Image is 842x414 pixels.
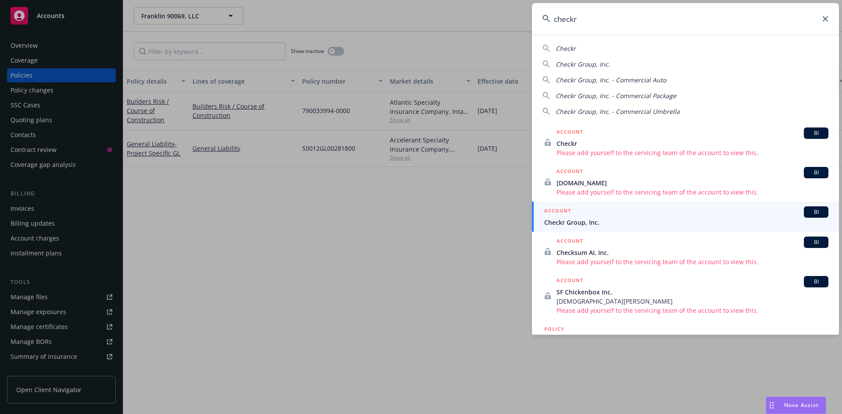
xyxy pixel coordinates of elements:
span: Checkr Group, Inc. [556,60,610,68]
span: Project Tetris - Checkr (Truework) - AIG R&W [[DATE]] [544,334,828,343]
a: ACCOUNTBIChecksum AI, Inc.Please add yourself to the servicing team of the account to view this. [532,232,839,271]
span: Please add yourself to the servicing team of the account to view this. [557,306,828,315]
a: ACCOUNTBICheckrPlease add yourself to the servicing team of the account to view this. [532,123,839,162]
span: Checkr Group, Inc. - Commercial Package [556,92,676,100]
span: SF Chickenbox Inc. [557,287,828,297]
h5: ACCOUNT [557,167,583,177]
span: BI [807,208,825,216]
h5: ACCOUNT [557,127,583,138]
span: Please add yourself to the servicing team of the account to view this. [557,148,828,157]
div: Drag to move [766,397,777,414]
span: Please add yourself to the servicing team of the account to view this. [557,188,828,197]
a: POLICYProject Tetris - Checkr (Truework) - AIG R&W [[DATE]] [532,320,839,357]
button: Nova Assist [766,396,826,414]
span: BI [807,129,825,137]
span: Checkr Group, Inc. - Commercial Umbrella [556,107,680,116]
span: BI [807,169,825,177]
span: [DOMAIN_NAME] [557,178,828,188]
span: Checkr Group, Inc. [544,218,828,227]
h5: ACCOUNT [557,237,583,247]
span: Nova Assist [784,401,819,409]
h5: POLICY [544,325,564,333]
a: ACCOUNTBI[DOMAIN_NAME]Please add yourself to the servicing team of the account to view this. [532,162,839,202]
span: Please add yourself to the servicing team of the account to view this. [557,257,828,266]
span: Checkr Group, Inc. - Commercial Auto [556,76,666,84]
a: ACCOUNTBISF Chickenbox Inc.[DEMOGRAPHIC_DATA][PERSON_NAME]Please add yourself to the servicing te... [532,271,839,320]
span: Checkr [556,44,576,53]
h5: ACCOUNT [557,276,583,287]
span: Checksum AI, Inc. [557,248,828,257]
span: [DEMOGRAPHIC_DATA][PERSON_NAME] [557,297,828,306]
a: ACCOUNTBICheckr Group, Inc. [532,202,839,232]
input: Search... [532,3,839,35]
h5: ACCOUNT [544,206,571,217]
span: Checkr [557,139,828,148]
span: BI [807,278,825,286]
span: BI [807,238,825,246]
